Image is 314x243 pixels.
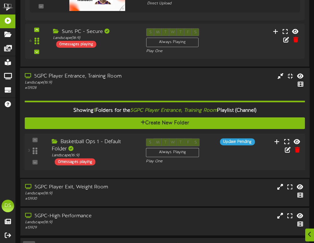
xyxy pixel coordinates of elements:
[93,108,95,113] span: 1
[55,158,96,165] div: 0 messages playing
[20,104,310,117] div: Showing Folders for the Playlist (Channel)
[25,220,136,225] div: Landscape ( 16:9 )
[29,38,32,44] div: 6
[146,49,207,54] div: Play One
[25,191,136,196] div: Landscape ( 16:9 )
[147,1,228,6] div: Direct Upload
[25,117,305,129] button: Create New Folder
[25,85,136,90] div: # 13928
[53,35,137,41] div: Landscape ( 16:9 )
[130,108,217,113] i: 5GPC Player Entrance, Training Room
[25,73,136,80] div: 5GPC Player Entrance, Training Room
[25,184,136,191] div: 5GPC Player Exit, Weight Room
[52,153,136,158] div: Landscape ( 16:9 )
[220,138,255,145] div: Update Pending
[25,213,136,220] div: 5GPC-High Performance
[52,138,136,153] div: Basketball Ops 1 - Default Folder
[25,196,136,202] div: # 13930
[25,225,136,230] div: # 13929
[53,28,137,35] div: Suns PC - Secure
[56,41,96,48] div: 0 messages playing
[146,148,199,157] div: Always Playing
[146,38,199,47] div: Always Playing
[2,200,14,212] div: DS
[146,159,207,164] div: Play One
[25,80,136,85] div: Landscape ( 16:9 )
